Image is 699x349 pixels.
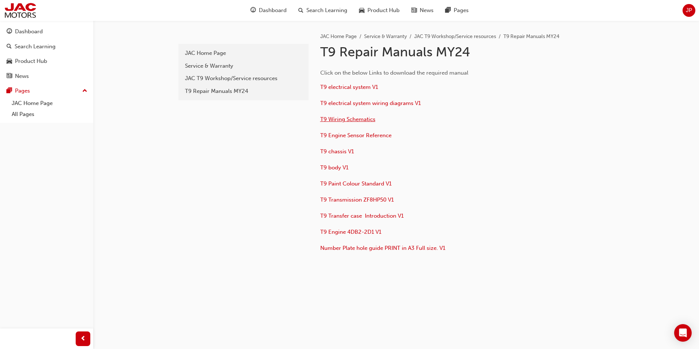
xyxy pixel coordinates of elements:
span: pages-icon [7,88,12,94]
span: search-icon [298,6,303,15]
div: Service & Warranty [185,62,302,70]
a: News [3,70,90,83]
span: Pages [454,6,469,15]
span: prev-icon [80,334,86,344]
span: guage-icon [250,6,256,15]
a: guage-iconDashboard [245,3,292,18]
a: JAC T9 Workshop/Service resources [181,72,306,85]
a: JAC T9 Workshop/Service resources [414,33,496,40]
span: car-icon [7,58,12,65]
a: Service & Warranty [364,33,407,40]
a: T9 Paint Colour Standard V1 [320,180,392,187]
div: JAC T9 Workshop/Service resources [185,74,302,83]
span: Product Hub [367,6,400,15]
span: guage-icon [7,29,12,35]
a: T9 Engine 4DB2-2D1 V1 [320,229,381,235]
a: T9 Repair Manuals MY24 [181,85,306,98]
img: jac-portal [4,2,37,19]
span: up-icon [82,86,87,96]
button: Pages [3,84,90,98]
a: T9 chassis V1 [320,148,354,155]
a: T9 electrical system wiring diagrams V1 [320,100,421,106]
a: Number Plate hole guide PRINT in A3 Full size. V1 [320,245,445,251]
span: Click on the below Links to download the required manual [320,70,468,76]
span: Dashboard [259,6,287,15]
a: Service & Warranty [181,60,306,72]
span: news-icon [411,6,417,15]
div: News [15,72,29,80]
a: T9 electrical system V1 [320,84,378,90]
a: pages-iconPages [439,3,475,18]
button: JP [683,4,695,17]
li: T9 Repair Manuals MY24 [503,33,559,41]
a: T9 Wiring Schematics [320,116,375,123]
div: Product Hub [15,57,47,65]
div: JAC Home Page [185,49,302,57]
div: Search Learning [15,42,56,51]
a: news-iconNews [405,3,439,18]
a: JAC Home Page [320,33,357,40]
h1: T9 Repair Manuals MY24 [320,44,560,60]
a: Dashboard [3,25,90,38]
a: T9 Transmission ZF8HP50 V1 [320,196,394,203]
span: car-icon [359,6,364,15]
a: T9 Engine Sensor Reference [320,132,392,139]
a: T9 Transfer case Introduction V1 [320,213,404,219]
button: DashboardSearch LearningProduct HubNews [3,23,90,84]
a: All Pages [9,109,90,120]
span: JP [686,6,692,15]
a: JAC Home Page [181,47,306,60]
div: Open Intercom Messenger [674,324,692,342]
a: JAC Home Page [9,98,90,109]
span: news-icon [7,73,12,80]
a: Search Learning [3,40,90,53]
a: car-iconProduct Hub [353,3,405,18]
a: search-iconSearch Learning [292,3,353,18]
div: T9 Repair Manuals MY24 [185,87,302,95]
a: T9 body V1 [320,164,348,171]
span: search-icon [7,44,12,50]
a: Product Hub [3,55,90,68]
span: pages-icon [445,6,451,15]
div: Dashboard [15,27,43,36]
span: Search Learning [306,6,347,15]
div: Pages [15,87,30,95]
span: News [420,6,434,15]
